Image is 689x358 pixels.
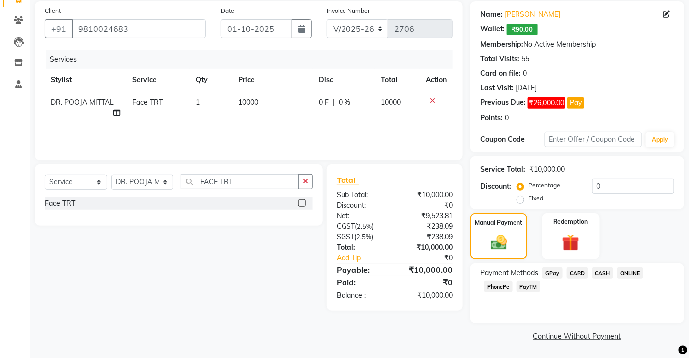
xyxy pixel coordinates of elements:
[486,233,512,252] img: _cash.svg
[327,6,370,15] label: Invoice Number
[232,69,313,91] th: Price
[516,83,537,93] div: [DATE]
[337,222,355,231] span: CGST
[529,164,565,175] div: ₹10,000.00
[45,69,126,91] th: Stylist
[528,97,565,109] span: ₹26,000.00
[557,232,585,254] img: _gift.svg
[357,222,372,230] span: 2.5%
[337,232,354,241] span: SGST
[480,39,523,50] div: Membership:
[356,233,371,241] span: 2.5%
[480,54,519,64] div: Total Visits:
[126,69,190,91] th: Service
[528,181,560,190] label: Percentage
[405,253,460,263] div: ₹0
[132,98,163,107] span: Face TRT
[567,267,588,279] span: CARD
[196,98,200,107] span: 1
[51,98,114,107] span: DR. POOJA MITTAL
[329,200,395,211] div: Discount:
[617,267,643,279] span: ONLINE
[45,6,61,15] label: Client
[190,69,232,91] th: Qty
[480,97,526,109] div: Previous Due:
[238,98,258,107] span: 10000
[394,221,460,232] div: ₹238.09
[517,281,540,292] span: PayTM
[521,54,529,64] div: 55
[329,211,395,221] div: Net:
[181,174,299,189] input: Search or Scan
[45,198,75,209] div: Face TRT
[505,113,509,123] div: 0
[545,132,642,147] input: Enter Offer / Coupon Code
[319,97,329,108] span: 0 F
[507,24,538,35] span: ₹90.00
[472,331,682,342] a: Continue Without Payment
[420,69,453,91] th: Action
[394,200,460,211] div: ₹0
[221,6,234,15] label: Date
[592,267,614,279] span: CASH
[329,242,395,253] div: Total:
[329,290,395,301] div: Balance :
[45,19,73,38] button: +91
[313,69,375,91] th: Disc
[394,242,460,253] div: ₹10,000.00
[339,97,350,108] span: 0 %
[480,83,514,93] div: Last Visit:
[480,39,674,50] div: No Active Membership
[646,132,674,147] button: Apply
[480,24,505,35] div: Wallet:
[480,181,511,192] div: Discount:
[46,50,460,69] div: Services
[329,221,395,232] div: ( )
[528,194,543,203] label: Fixed
[329,190,395,200] div: Sub Total:
[505,9,560,20] a: [PERSON_NAME]
[480,164,525,175] div: Service Total:
[480,68,521,79] div: Card on file:
[484,281,513,292] span: PhonePe
[329,264,395,276] div: Payable:
[337,175,359,185] span: Total
[394,211,460,221] div: ₹9,523.81
[333,97,335,108] span: |
[394,276,460,288] div: ₹0
[381,98,401,107] span: 10000
[523,68,527,79] div: 0
[475,218,522,227] label: Manual Payment
[394,290,460,301] div: ₹10,000.00
[72,19,206,38] input: Search by Name/Mobile/Email/Code
[329,232,395,242] div: ( )
[480,113,503,123] div: Points:
[554,217,588,226] label: Redemption
[480,9,503,20] div: Name:
[480,268,538,278] span: Payment Methods
[329,253,405,263] a: Add Tip
[394,232,460,242] div: ₹238.09
[329,276,395,288] div: Paid:
[567,97,584,109] button: Pay
[394,264,460,276] div: ₹10,000.00
[375,69,420,91] th: Total
[542,267,563,279] span: GPay
[394,190,460,200] div: ₹10,000.00
[480,134,545,145] div: Coupon Code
